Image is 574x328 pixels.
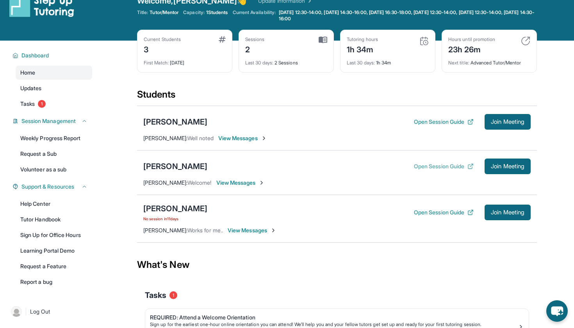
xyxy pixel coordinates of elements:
[448,43,495,55] div: 23h 26m
[143,116,207,127] div: [PERSON_NAME]
[187,135,214,141] span: Well noted
[347,36,378,43] div: Tutoring hours
[144,55,226,66] div: [DATE]
[16,131,92,145] a: Weekly Progress Report
[485,205,531,220] button: Join Meeting
[261,135,267,141] img: Chevron-Right
[143,203,207,214] div: [PERSON_NAME]
[20,100,35,108] span: Tasks
[245,43,265,55] div: 2
[245,55,327,66] div: 2 Sessions
[30,308,50,316] span: Log Out
[16,228,92,242] a: Sign Up for Office Hours
[20,69,35,77] span: Home
[347,60,375,66] span: Last 30 days :
[11,306,22,317] img: user-img
[143,179,187,186] span: [PERSON_NAME] :
[150,321,518,328] div: Sign up for the earliest one-hour online orientation you can attend! We’ll help you and your fell...
[270,227,276,234] img: Chevron-Right
[414,162,474,170] button: Open Session Guide
[245,60,273,66] span: Last 30 days :
[233,9,276,22] span: Current Availability:
[491,210,524,215] span: Join Meeting
[206,9,228,16] span: 1 Students
[16,66,92,80] a: Home
[414,209,474,216] button: Open Session Guide
[20,84,42,92] span: Updates
[38,100,46,108] span: 1
[347,43,378,55] div: 1h 34m
[319,36,327,43] img: card
[347,55,429,66] div: 1h 34m
[143,227,187,234] span: [PERSON_NAME] :
[21,117,76,125] span: Session Management
[21,52,49,59] span: Dashboard
[150,314,518,321] div: REQUIRED: Attend a Welcome Orientation
[143,216,207,222] span: No session in 11 days
[144,60,169,66] span: First Match :
[150,9,178,16] span: Tutor/Mentor
[183,9,205,16] span: Capacity:
[16,275,92,289] a: Report a bug
[279,9,535,22] span: [DATE] 12:30-14:00, [DATE] 14:30-16:00, [DATE] 16:30-18:00, [DATE] 12:30-14:00, [DATE] 12:30-14:0...
[218,134,267,142] span: View Messages
[16,81,92,95] a: Updates
[144,43,181,55] div: 3
[25,307,27,316] span: |
[18,117,87,125] button: Session Management
[143,135,187,141] span: [PERSON_NAME] :
[219,36,226,43] img: card
[137,248,537,282] div: What's New
[16,162,92,176] a: Volunteer as a sub
[8,303,92,320] a: |Log Out
[491,119,524,124] span: Join Meeting
[137,9,148,16] span: Title:
[137,88,537,105] div: Students
[485,159,531,174] button: Join Meeting
[187,227,223,234] span: Works for me..
[485,114,531,130] button: Join Meeting
[521,36,530,46] img: card
[16,197,92,211] a: Help Center
[18,183,87,191] button: Support & Resources
[18,52,87,59] button: Dashboard
[245,36,265,43] div: Sessions
[16,244,92,258] a: Learning Portal Demo
[414,118,474,126] button: Open Session Guide
[277,9,537,22] a: [DATE] 12:30-14:00, [DATE] 14:30-16:00, [DATE] 16:30-18:00, [DATE] 12:30-14:00, [DATE] 12:30-14:0...
[491,164,524,169] span: Join Meeting
[258,180,265,186] img: Chevron-Right
[145,290,166,301] span: Tasks
[187,179,212,186] span: Welcome!
[16,147,92,161] a: Request a Sub
[546,300,568,322] button: chat-button
[16,259,92,273] a: Request a Feature
[16,212,92,226] a: Tutor Handbook
[169,291,177,299] span: 1
[143,161,207,172] div: [PERSON_NAME]
[16,97,92,111] a: Tasks1
[419,36,429,46] img: card
[228,226,276,234] span: View Messages
[448,55,530,66] div: Advanced Tutor/Mentor
[144,36,181,43] div: Current Students
[448,36,495,43] div: Hours until promotion
[21,183,74,191] span: Support & Resources
[216,179,265,187] span: View Messages
[448,60,469,66] span: Next title :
